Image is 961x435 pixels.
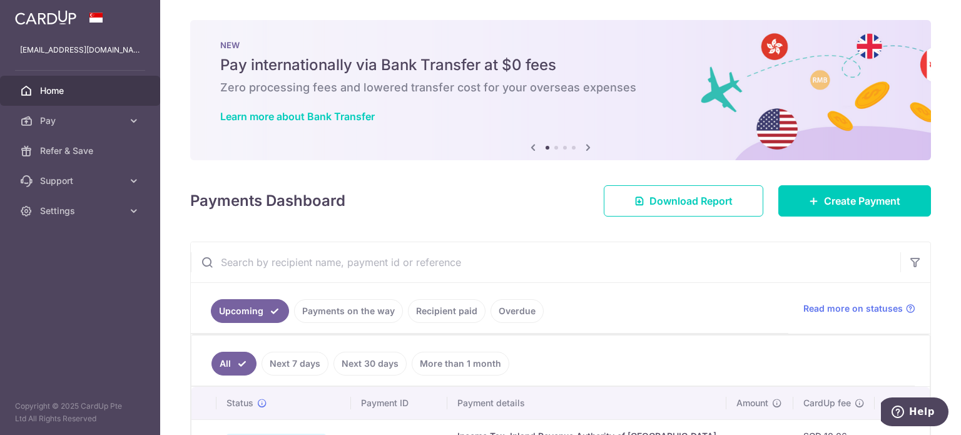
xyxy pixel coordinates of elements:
[220,110,375,123] a: Learn more about Bank Transfer
[824,193,900,208] span: Create Payment
[803,397,851,409] span: CardUp fee
[40,84,123,97] span: Home
[885,397,926,409] span: Total amt.
[220,80,901,95] h6: Zero processing fees and lowered transfer cost for your overseas expenses
[351,387,447,419] th: Payment ID
[649,193,733,208] span: Download Report
[190,190,345,212] h4: Payments Dashboard
[333,352,407,376] a: Next 30 days
[294,299,403,323] a: Payments on the way
[40,205,123,217] span: Settings
[211,352,257,376] a: All
[226,397,253,409] span: Status
[211,299,289,323] a: Upcoming
[803,302,903,315] span: Read more on statuses
[604,185,763,217] a: Download Report
[491,299,544,323] a: Overdue
[447,387,726,419] th: Payment details
[190,20,931,160] img: Bank transfer banner
[881,397,948,429] iframe: Opens a widget where you can find more information
[803,302,915,315] a: Read more on statuses
[20,44,140,56] p: [EMAIL_ADDRESS][DOMAIN_NAME]
[408,299,486,323] a: Recipient paid
[191,242,900,282] input: Search by recipient name, payment id or reference
[220,55,901,75] h5: Pay internationally via Bank Transfer at $0 fees
[40,145,123,157] span: Refer & Save
[736,397,768,409] span: Amount
[220,40,901,50] p: NEW
[40,115,123,127] span: Pay
[262,352,328,376] a: Next 7 days
[778,185,931,217] a: Create Payment
[40,175,123,187] span: Support
[15,10,76,25] img: CardUp
[412,352,509,376] a: More than 1 month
